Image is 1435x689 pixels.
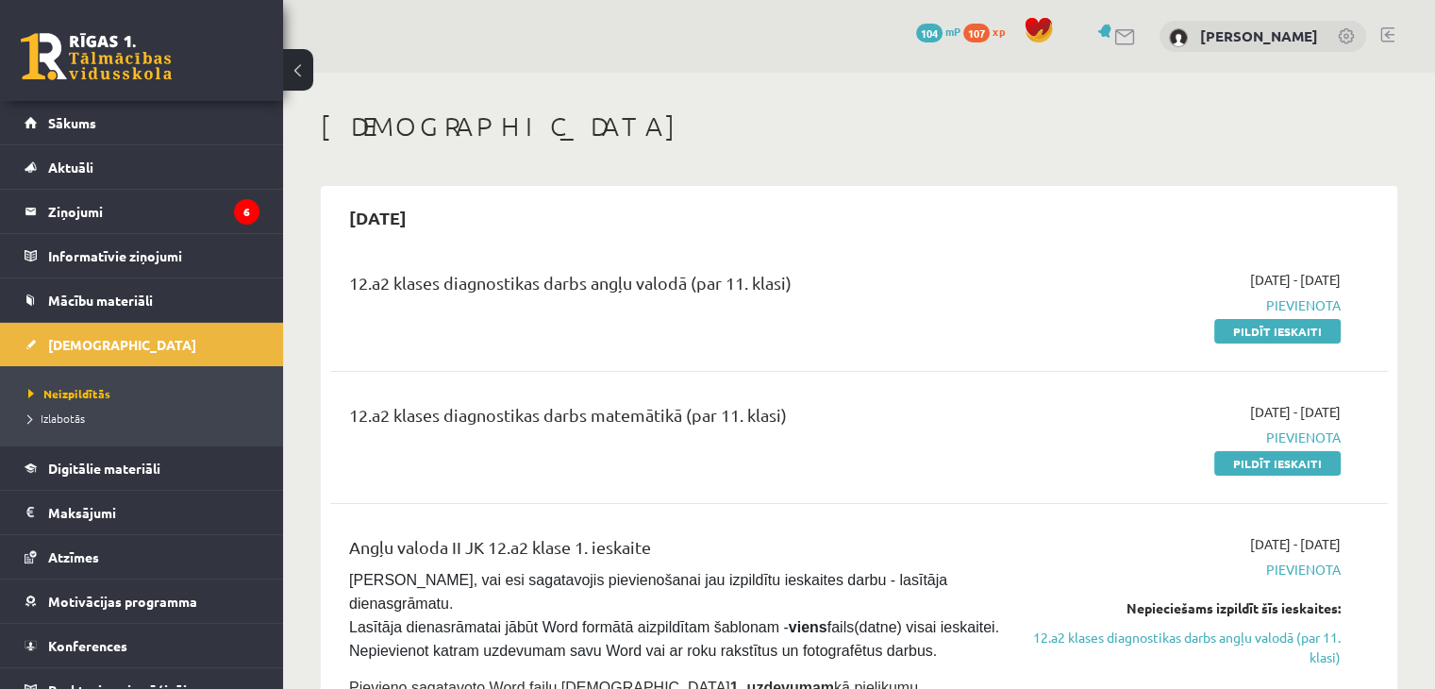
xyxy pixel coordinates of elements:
[25,145,259,189] a: Aktuāli
[48,190,259,233] legend: Ziņojumi
[1214,319,1341,344] a: Pildīt ieskaiti
[28,385,264,402] a: Neizpildītās
[1250,402,1341,422] span: [DATE] - [DATE]
[330,195,425,240] h2: [DATE]
[48,114,96,131] span: Sākums
[349,402,1001,437] div: 12.a2 klases diagnostikas darbs matemātikā (par 11. klasi)
[789,619,827,635] strong: viens
[48,491,259,534] legend: Maksājumi
[25,624,259,667] a: Konferences
[25,535,259,579] a: Atzīmes
[1029,295,1341,315] span: Pievienota
[1029,560,1341,580] span: Pievienota
[321,110,1397,143] h1: [DEMOGRAPHIC_DATA]
[25,446,259,490] a: Digitālie materiāli
[25,491,259,534] a: Maksājumi
[963,24,990,42] span: 107
[28,411,85,426] span: Izlabotās
[349,572,1003,659] span: [PERSON_NAME], vai esi sagatavojis pievienošanai jau izpildītu ieskaites darbu - lasītāja dienasg...
[1029,628,1341,667] a: 12.a2 klases diagnostikas darbs angļu valodā (par 11. klasi)
[48,159,93,176] span: Aktuāli
[48,460,160,477] span: Digitālie materiāli
[48,234,259,277] legend: Informatīvie ziņojumi
[48,548,99,565] span: Atzīmes
[25,101,259,144] a: Sākums
[349,270,1001,305] div: 12.a2 klases diagnostikas darbs angļu valodā (par 11. klasi)
[25,278,259,322] a: Mācību materiāli
[28,410,264,427] a: Izlabotās
[349,534,1001,569] div: Angļu valoda II JK 12.a2 klase 1. ieskaite
[1214,451,1341,476] a: Pildīt ieskaiti
[916,24,943,42] span: 104
[48,336,196,353] span: [DEMOGRAPHIC_DATA]
[25,234,259,277] a: Informatīvie ziņojumi
[21,33,172,80] a: Rīgas 1. Tālmācības vidusskola
[916,24,960,39] a: 104 mP
[1029,428,1341,447] span: Pievienota
[1200,26,1318,45] a: [PERSON_NAME]
[48,292,153,309] span: Mācību materiāli
[1029,598,1341,618] div: Nepieciešams izpildīt šīs ieskaites:
[25,580,259,623] a: Motivācijas programma
[48,593,197,610] span: Motivācijas programma
[963,24,1014,39] a: 107 xp
[234,199,259,225] i: 6
[1250,270,1341,290] span: [DATE] - [DATE]
[25,190,259,233] a: Ziņojumi6
[28,386,110,401] span: Neizpildītās
[1250,534,1341,554] span: [DATE] - [DATE]
[945,24,960,39] span: mP
[25,323,259,366] a: [DEMOGRAPHIC_DATA]
[1169,28,1188,47] img: Roberts Stāmurs
[993,24,1005,39] span: xp
[48,637,127,654] span: Konferences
